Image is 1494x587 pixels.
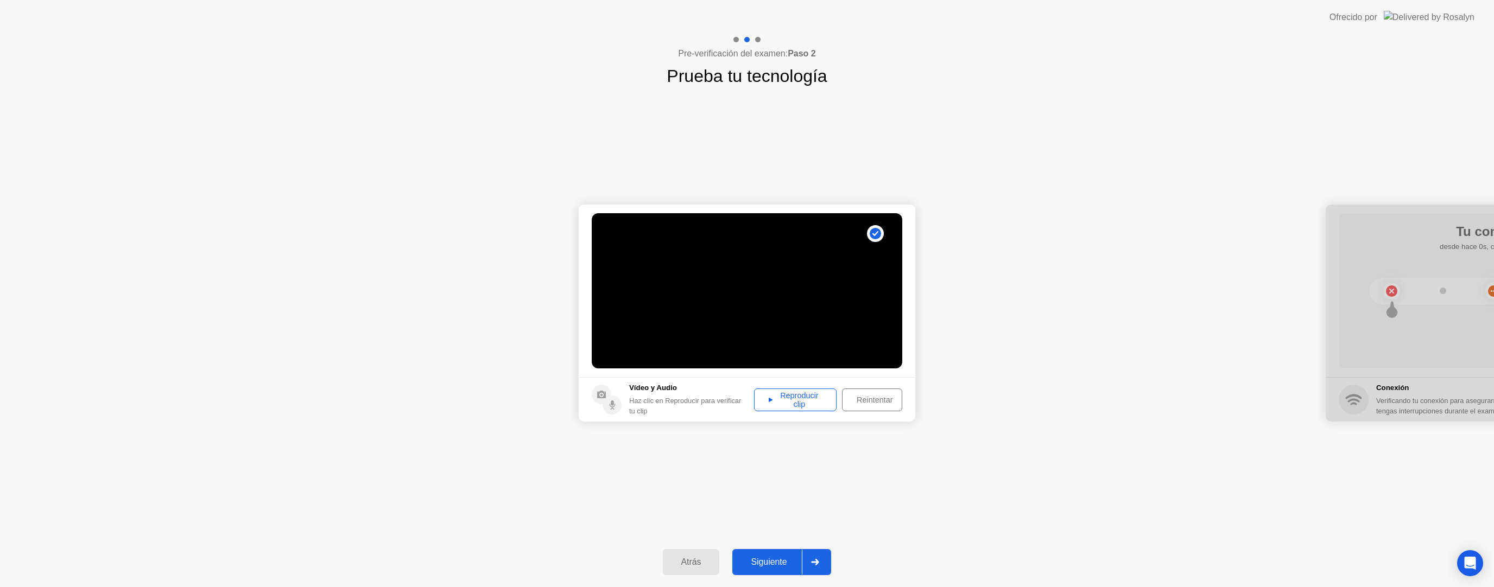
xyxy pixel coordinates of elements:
[629,382,749,393] h5: Vídeo y Audio
[788,49,816,58] b: Paso 2
[754,388,837,411] button: Reproducir clip
[732,549,831,575] button: Siguiente
[736,557,802,567] div: Siguiente
[1330,11,1377,24] div: Ofrecido por
[1384,11,1474,23] img: Delivered by Rosalyn
[842,388,902,411] button: Reintentar
[667,63,827,89] h1: Prueba tu tecnología
[846,395,903,404] div: Reintentar
[758,391,833,409] div: Reproducir clip
[666,557,717,567] div: Atrás
[1457,550,1483,576] div: Open Intercom Messenger
[629,395,749,416] div: Haz clic en Reproducir para verificar tu clip
[678,47,815,60] h4: Pre-verificación del examen:
[663,549,720,575] button: Atrás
